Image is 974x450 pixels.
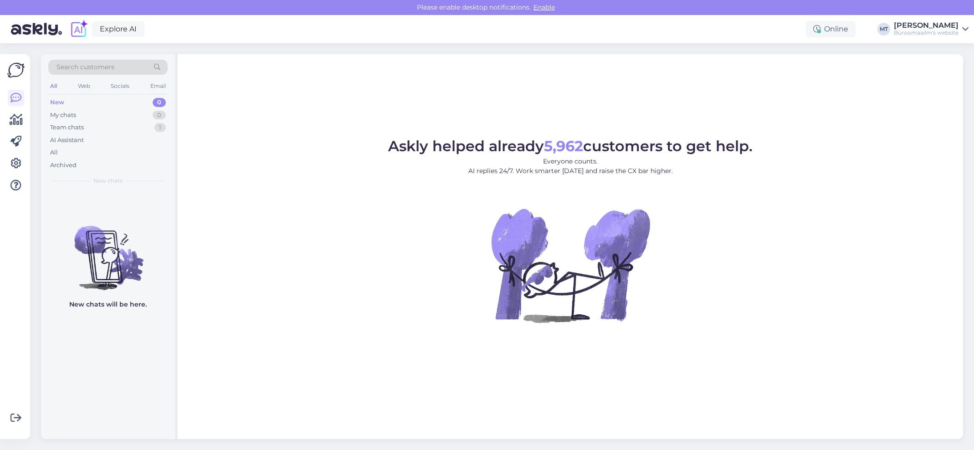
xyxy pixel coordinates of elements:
div: New [50,98,64,107]
div: AI Assistant [50,136,84,145]
a: [PERSON_NAME]Büroomaailm's website [894,22,969,36]
div: 0 [153,98,166,107]
span: Enable [531,3,558,11]
span: Search customers [56,62,114,72]
div: [PERSON_NAME] [894,22,959,29]
div: Email [149,80,168,92]
div: 0 [153,111,166,120]
div: All [48,80,59,92]
div: MT [877,23,890,36]
div: All [50,148,58,157]
b: 5,962 [544,137,583,155]
img: No chats [41,210,175,291]
img: Askly Logo [7,61,25,79]
img: No Chat active [488,183,652,347]
a: Explore AI [92,21,144,37]
img: explore-ai [69,20,88,39]
span: Askly helped already customers to get help. [388,137,753,155]
div: Socials [109,80,131,92]
div: Archived [50,161,77,170]
p: New chats will be here. [69,300,147,309]
span: New chats [93,177,123,185]
div: Web [76,80,92,92]
div: My chats [50,111,76,120]
div: Büroomaailm's website [894,29,959,36]
div: 1 [154,123,166,132]
div: Team chats [50,123,84,132]
div: Online [806,21,856,37]
p: Everyone counts. AI replies 24/7. Work smarter [DATE] and raise the CX bar higher. [388,157,753,176]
